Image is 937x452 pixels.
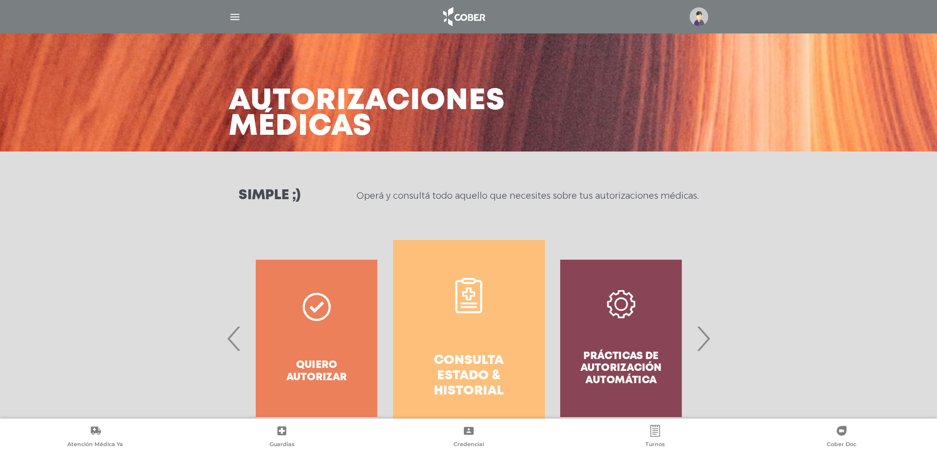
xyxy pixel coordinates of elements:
img: logo_cober_home-white.png [438,5,489,29]
span: Previous [225,312,244,365]
a: Turnos [562,425,748,450]
a: Cober Doc [749,425,935,450]
h3: Simple ;) [239,189,301,203]
span: Atención Médica Ya [67,441,123,450]
h3: Autorizaciones médicas [229,89,505,140]
a: Guardias [188,425,375,450]
a: Atención Médica Ya [2,425,188,450]
span: Next [694,312,713,365]
p: Operá y consultá todo aquello que necesites sobre tus autorizaciones médicas. [357,190,698,202]
a: Credencial [375,425,562,450]
span: Turnos [645,441,665,450]
img: Cober_menu-lines-white.svg [229,11,241,23]
img: profile-placeholder.svg [690,7,708,26]
a: Consulta estado & historial [393,240,545,437]
span: Credencial [453,441,484,450]
span: Cober Doc [827,441,856,450]
h4: Consulta estado & historial [411,353,527,399]
span: Guardias [270,441,295,450]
